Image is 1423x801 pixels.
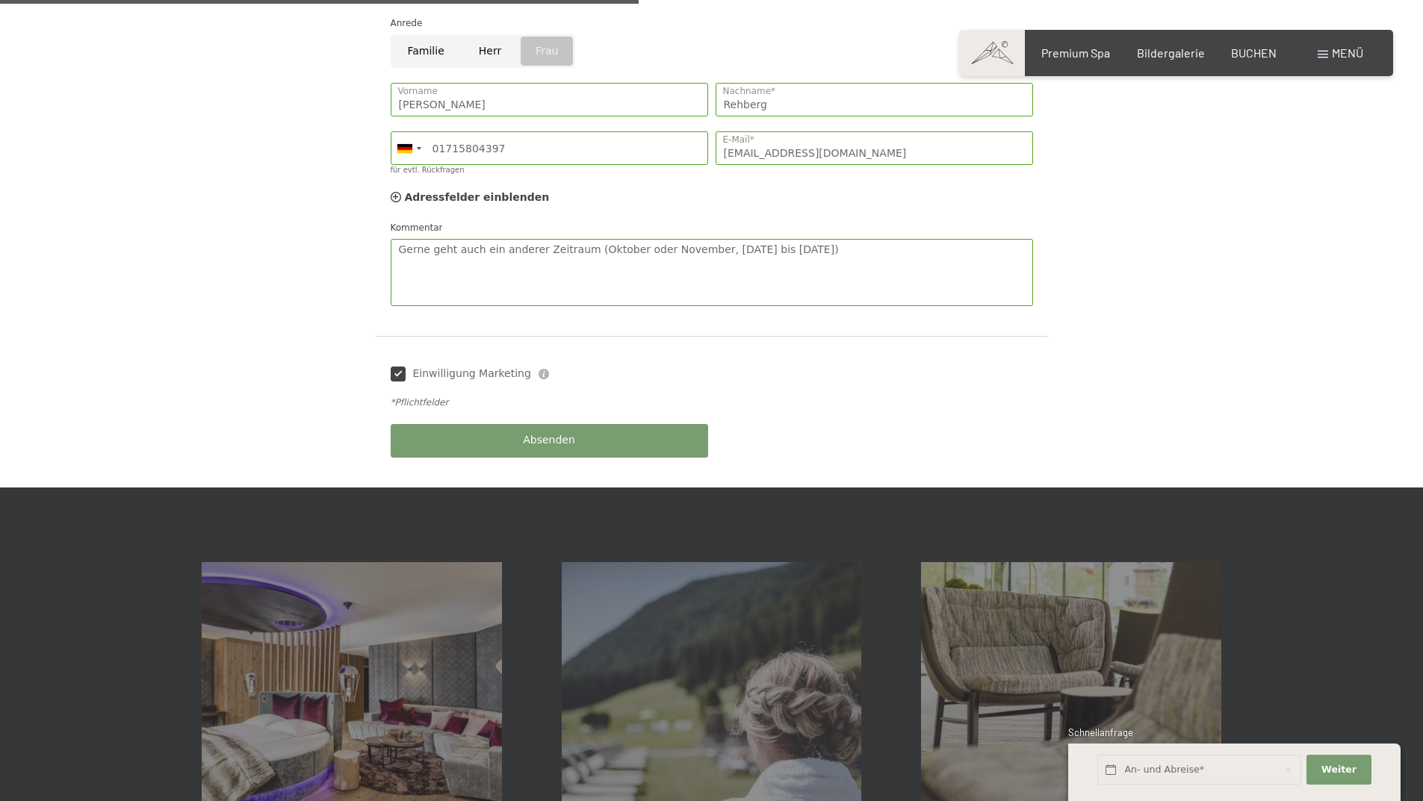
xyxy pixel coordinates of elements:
span: Weiter [1321,763,1357,776]
a: Premium Spa [1041,46,1110,60]
div: Anrede [391,16,1033,31]
span: Schnellanfrage [1068,726,1133,738]
a: BUCHEN [1231,46,1277,60]
button: Absenden [391,424,708,458]
span: Menü [1332,46,1363,60]
div: *Pflichtfelder [391,396,1033,409]
span: Absenden [523,433,575,448]
div: Germany (Deutschland): +49 [391,132,426,164]
span: Adressfelder einblenden [405,191,550,203]
span: Einwilligung Marketing [413,367,531,381]
a: Bildergalerie [1137,46,1205,60]
input: 01512 3456789 [391,131,708,165]
button: Weiter [1306,755,1371,785]
label: für evtl. Rückfragen [391,166,465,174]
